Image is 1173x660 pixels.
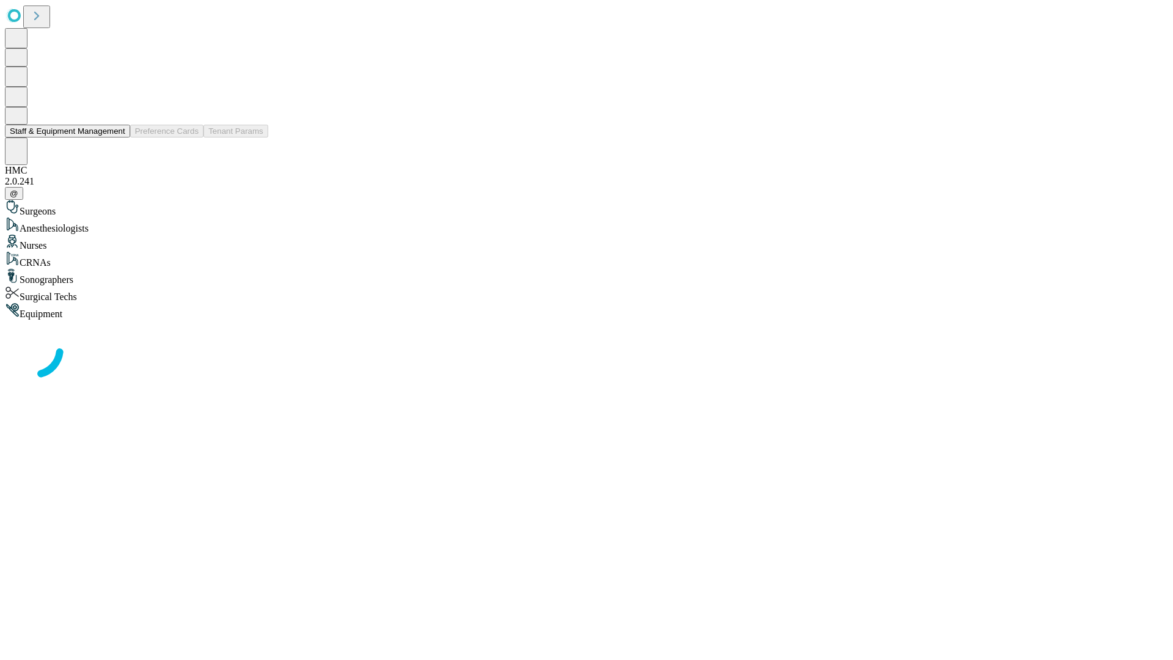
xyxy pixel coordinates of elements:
[5,234,1168,251] div: Nurses
[5,285,1168,302] div: Surgical Techs
[203,125,268,137] button: Tenant Params
[5,217,1168,234] div: Anesthesiologists
[130,125,203,137] button: Preference Cards
[5,200,1168,217] div: Surgeons
[10,189,18,198] span: @
[5,268,1168,285] div: Sonographers
[5,165,1168,176] div: HMC
[5,187,23,200] button: @
[5,176,1168,187] div: 2.0.241
[5,125,130,137] button: Staff & Equipment Management
[5,302,1168,320] div: Equipment
[5,251,1168,268] div: CRNAs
